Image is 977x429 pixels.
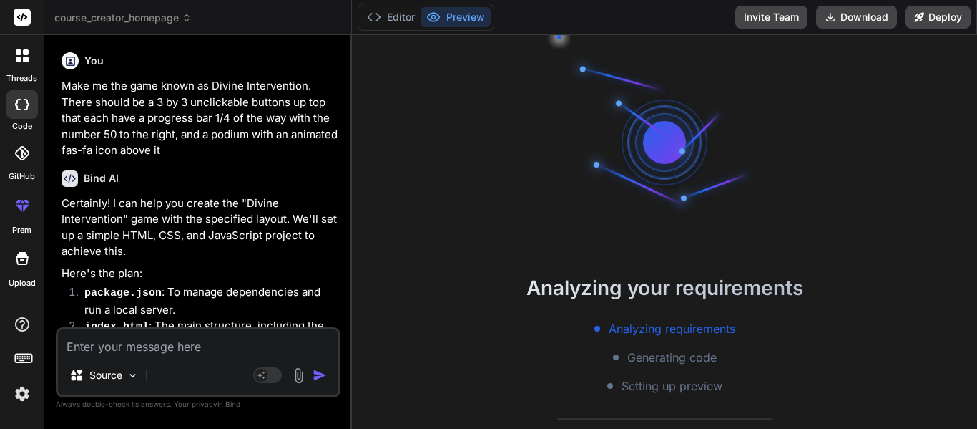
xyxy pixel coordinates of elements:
[313,368,327,382] img: icon
[627,349,717,366] span: Generating code
[54,11,192,25] span: course_creator_homepage
[290,367,307,384] img: attachment
[735,6,807,29] button: Invite Team
[421,7,491,27] button: Preview
[62,78,338,159] p: Make me the game known as Divine Intervention. There should be a 3 by 3 unclickable buttons up to...
[622,377,722,395] span: Setting up preview
[192,400,217,408] span: privacy
[12,224,31,236] label: prem
[9,170,35,183] label: GitHub
[89,368,122,382] p: Source
[12,120,32,132] label: code
[73,284,338,318] li: : To manage dependencies and run a local server.
[62,196,338,260] p: Certainly! I can help you create the "Divine Intervention" game with the specified layout. We'll ...
[905,6,971,29] button: Deploy
[609,320,735,337] span: Analyzing requirements
[84,321,149,333] code: index.html
[73,318,338,384] li: : The main structure, including the 3x3 grid container, the podium container, and links to CSS an...
[56,397,340,411] p: Always double-check its answers. Your in Bind
[361,7,421,27] button: Editor
[6,72,37,85] label: threads
[9,277,36,289] label: Upload
[127,370,139,382] img: Pick Models
[352,273,977,303] h2: Analyzing your requirements
[816,6,897,29] button: Download
[84,171,119,185] h6: Bind AI
[84,54,104,68] h6: You
[84,287,162,299] code: package.json
[62,266,338,282] p: Here's the plan:
[10,382,34,406] img: settings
